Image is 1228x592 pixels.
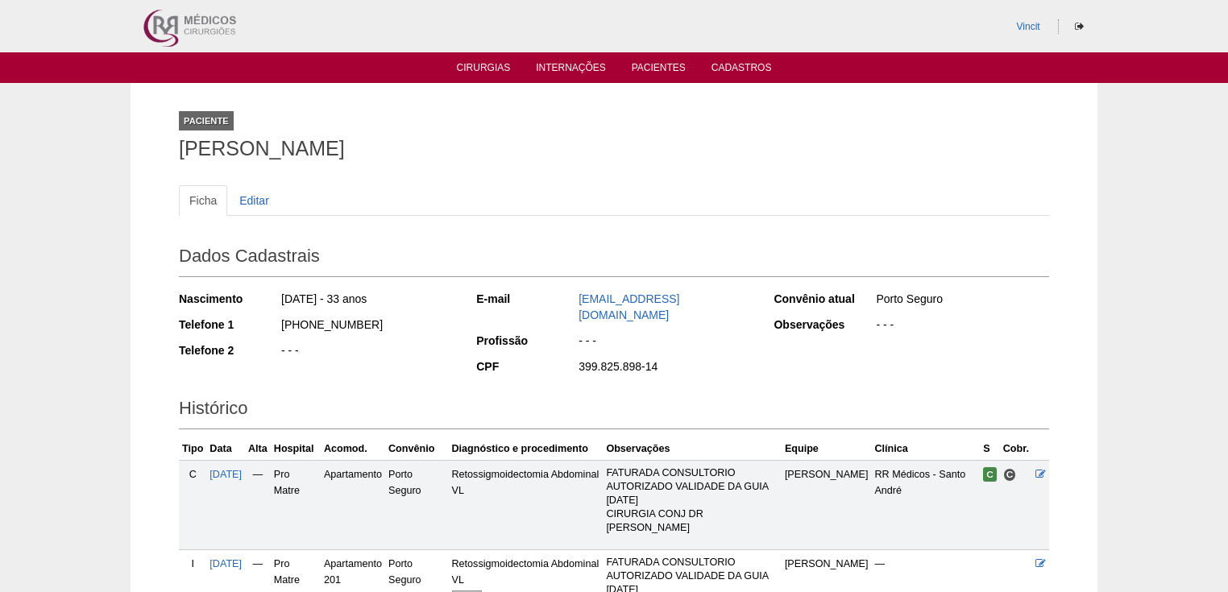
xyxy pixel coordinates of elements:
[182,556,203,572] div: I
[774,317,874,333] div: Observações
[229,185,280,216] a: Editar
[874,317,1049,337] div: - - -
[179,317,280,333] div: Telefone 1
[179,291,280,307] div: Nascimento
[782,460,872,549] td: [PERSON_NAME]
[210,469,242,480] a: [DATE]
[271,437,321,461] th: Hospital
[182,466,203,482] div: C
[871,460,980,549] td: RR Médicos - Santo André
[321,437,385,461] th: Acomod.
[206,437,245,461] th: Data
[577,358,752,379] div: 399.825.898-14
[476,291,577,307] div: E-mail
[179,437,206,461] th: Tipo
[1017,21,1040,32] a: Vincit
[606,466,778,535] p: FATURADA CONSULTORIO AUTORIZADO VALIDADE DA GUIA [DATE] CIRURGIA CONJ DR [PERSON_NAME]
[385,460,449,549] td: Porto Seguro
[603,437,782,461] th: Observações
[579,292,679,321] a: [EMAIL_ADDRESS][DOMAIN_NAME]
[536,62,606,78] a: Internações
[245,460,271,549] td: —
[179,392,1049,429] h2: Histórico
[980,437,1000,461] th: S
[179,240,1049,277] h2: Dados Cadastrais
[457,62,511,78] a: Cirurgias
[179,111,234,130] div: Paciente
[179,139,1049,159] h1: [PERSON_NAME]
[476,358,577,375] div: CPF
[179,342,280,358] div: Telefone 2
[782,437,872,461] th: Equipe
[280,317,454,337] div: [PHONE_NUMBER]
[210,558,242,569] a: [DATE]
[449,437,604,461] th: Diagnóstico e procedimento
[711,62,772,78] a: Cadastros
[245,437,271,461] th: Alta
[871,437,980,461] th: Clínica
[874,291,1049,311] div: Porto Seguro
[449,460,604,549] td: Retossigmoidectomia Abdominal VL
[983,467,997,482] span: Confirmada
[280,342,454,362] div: - - -
[577,333,752,353] div: - - -
[476,333,577,349] div: Profissão
[321,460,385,549] td: Apartamento
[271,460,321,549] td: Pro Matre
[179,185,227,216] a: Ficha
[1000,437,1032,461] th: Cobr.
[774,291,874,307] div: Convênio atual
[385,437,449,461] th: Convênio
[1003,468,1017,482] span: Consultório
[280,291,454,311] div: [DATE] - 33 anos
[632,62,686,78] a: Pacientes
[1075,22,1084,31] i: Sair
